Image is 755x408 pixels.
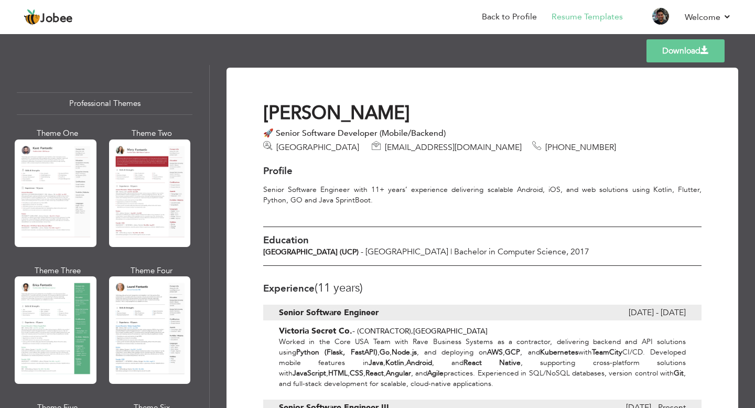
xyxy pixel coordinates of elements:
[545,142,616,153] span: [PHONE_NUMBER]
[17,92,192,115] div: Professional Themes
[385,358,404,368] strong: Kotlin
[17,265,99,276] div: Theme Three
[392,347,417,357] strong: Node.js
[540,347,578,357] strong: Kubernetes
[263,235,702,246] h3: Education
[406,358,432,368] strong: Android
[646,39,725,62] a: Download
[505,347,520,357] strong: GCP
[279,307,379,318] b: Senior Software Engineer
[24,9,40,26] img: jobee.io
[17,128,99,139] div: Theme One
[263,247,359,257] b: [GEOGRAPHIC_DATA] (UCP)
[566,246,568,257] span: ,
[352,326,355,336] span: -
[482,11,537,23] a: Back to Profile
[361,246,363,257] span: -
[40,13,73,25] span: Jobee
[263,102,702,125] h1: [PERSON_NAME]
[552,11,623,23] a: Resume Templates
[411,326,413,336] span: ,
[293,368,326,378] strong: JavaScript
[263,282,702,294] h3: Experience
[255,185,709,206] div: Senior Software Engineer with 11+ years’ experience delivering scalable Android, iOS, and web sol...
[296,347,377,357] strong: Python (Flask, FastAPI)
[685,11,731,24] a: Welcome
[350,368,363,378] strong: CSS
[629,305,686,320] span: [DATE] - [DATE]
[24,9,73,26] a: Jobee
[263,128,702,138] div: 🚀 Senior Software Developer (Mobile/Backend)
[385,142,522,153] span: [EMAIL_ADDRESS][DOMAIN_NAME]
[111,128,193,139] div: Theme Two
[315,280,363,296] span: (11 Years)
[365,246,448,257] span: [GEOGRAPHIC_DATA]
[279,325,352,337] b: Victoria Secret Co.
[276,142,359,153] span: [GEOGRAPHIC_DATA]
[111,265,193,276] div: Theme Four
[380,347,390,357] strong: Go
[365,368,384,378] strong: React
[454,246,568,257] span: Bachelor in Computer Science
[369,358,383,368] strong: Java
[592,347,622,357] strong: TeamCity
[263,166,702,177] h3: Profile
[450,246,452,257] span: |
[652,8,669,25] img: Profile Img
[328,368,348,378] strong: HTML
[357,326,488,336] span: (CONTRACTOR) [GEOGRAPHIC_DATA]
[427,368,444,378] strong: Agile
[386,368,411,378] strong: Angular
[263,337,702,389] div: Worked in the Core USA Team with Rave Business Systems as a contractor, delivering backend and AP...
[570,246,589,257] span: 2017
[463,358,521,368] strong: React Native
[487,347,503,357] strong: AWS
[674,368,684,378] strong: Git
